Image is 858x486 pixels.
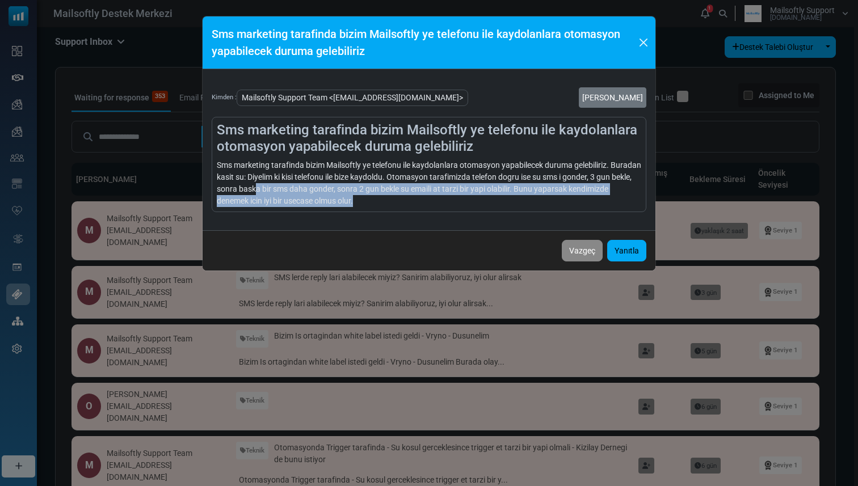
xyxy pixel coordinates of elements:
button: Close [636,34,651,51]
span: Mailsoftly Support Team <[EMAIL_ADDRESS][DOMAIN_NAME]> [237,90,468,106]
h5: Sms marketing tarafinda bizim Mailsoftly ye telefonu ile kaydolanlara otomasyon yapabilecek durum... [212,26,636,60]
h4: Sms marketing tarafinda bizim Mailsoftly ye telefonu ile kaydolanlara otomasyon yapabilecek durum... [217,122,641,155]
span: Kimden : [212,93,237,103]
div: Sms marketing tarafinda bizim Mailsoftly ye telefonu ile kaydolanlara otomasyon yapabilecek durum... [217,159,641,207]
a: Yanıtla [607,240,646,261]
button: Vazgeç [562,240,603,261]
a: [PERSON_NAME] [579,87,646,108]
